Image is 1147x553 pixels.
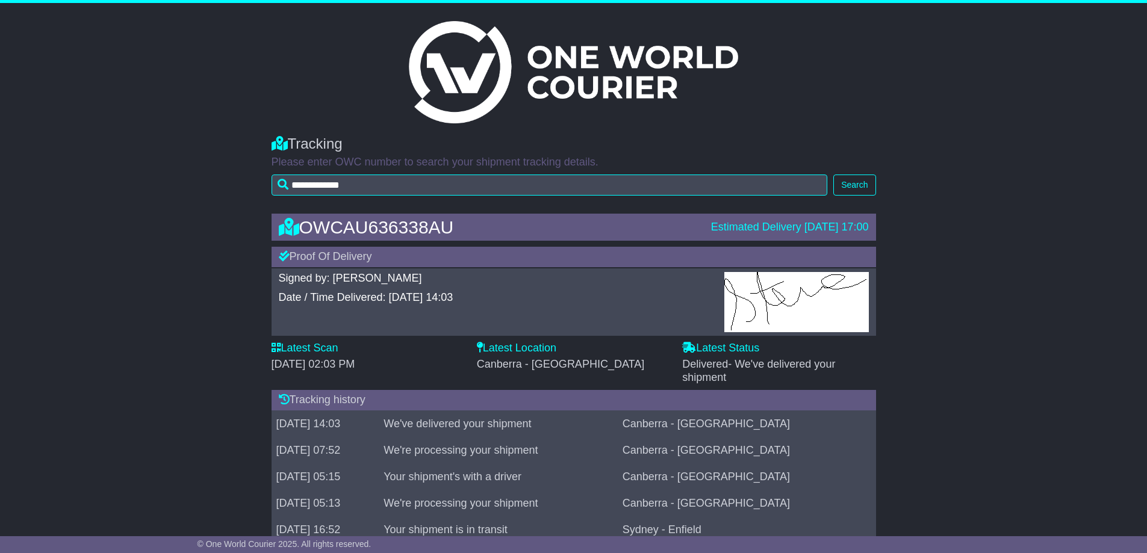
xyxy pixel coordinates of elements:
[272,490,379,516] td: [DATE] 05:13
[379,463,617,490] td: Your shipment's with a driver
[272,156,876,169] p: Please enter OWC number to search your shipment tracking details.
[618,490,876,516] td: Canberra - [GEOGRAPHIC_DATA]
[682,358,835,383] span: - We've delivered your shipment
[272,358,355,370] span: [DATE] 02:03 PM
[272,247,876,267] div: Proof Of Delivery
[379,437,617,463] td: We're processing your shipment
[273,217,705,237] div: OWCAU636338AU
[618,463,876,490] td: Canberra - [GEOGRAPHIC_DATA]
[618,410,876,437] td: Canberra - [GEOGRAPHIC_DATA]
[618,437,876,463] td: Canberra - [GEOGRAPHIC_DATA]
[379,410,617,437] td: We've delivered your shipment
[279,272,712,285] div: Signed by: [PERSON_NAME]
[272,410,379,437] td: [DATE] 14:03
[477,342,556,355] label: Latest Location
[272,437,379,463] td: [DATE] 07:52
[272,463,379,490] td: [DATE] 05:15
[711,221,869,234] div: Estimated Delivery [DATE] 17:00
[477,358,644,370] span: Canberra - [GEOGRAPHIC_DATA]
[724,272,869,332] img: GetPodImagePublic
[272,516,379,543] td: [DATE] 16:52
[379,490,617,516] td: We're processing your shipment
[409,21,738,123] img: Light
[272,342,338,355] label: Latest Scan
[379,516,617,543] td: Your shipment is in transit
[682,358,835,383] span: Delivered
[279,291,712,304] div: Date / Time Delivered: [DATE] 14:03
[272,135,876,153] div: Tracking
[197,539,371,549] span: © One World Courier 2025. All rights reserved.
[272,390,876,410] div: Tracking history
[618,516,876,543] td: Sydney - Enfield
[682,342,759,355] label: Latest Status
[833,175,875,196] button: Search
